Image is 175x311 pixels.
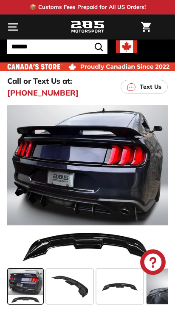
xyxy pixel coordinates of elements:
img: Logo_285_Motorsport_areodynamics_components [71,20,104,34]
inbox-online-store-chat: Shopify online store chat [138,249,168,277]
a: Cart [137,15,155,39]
p: Text Us [140,82,161,91]
p: Call or Text Us at: [7,75,72,87]
input: Search [7,40,107,54]
a: Text Us [121,80,168,94]
a: [PHONE_NUMBER] [7,87,79,99]
p: 📦 Customs Fees Prepaid for All US Orders! [30,3,146,11]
